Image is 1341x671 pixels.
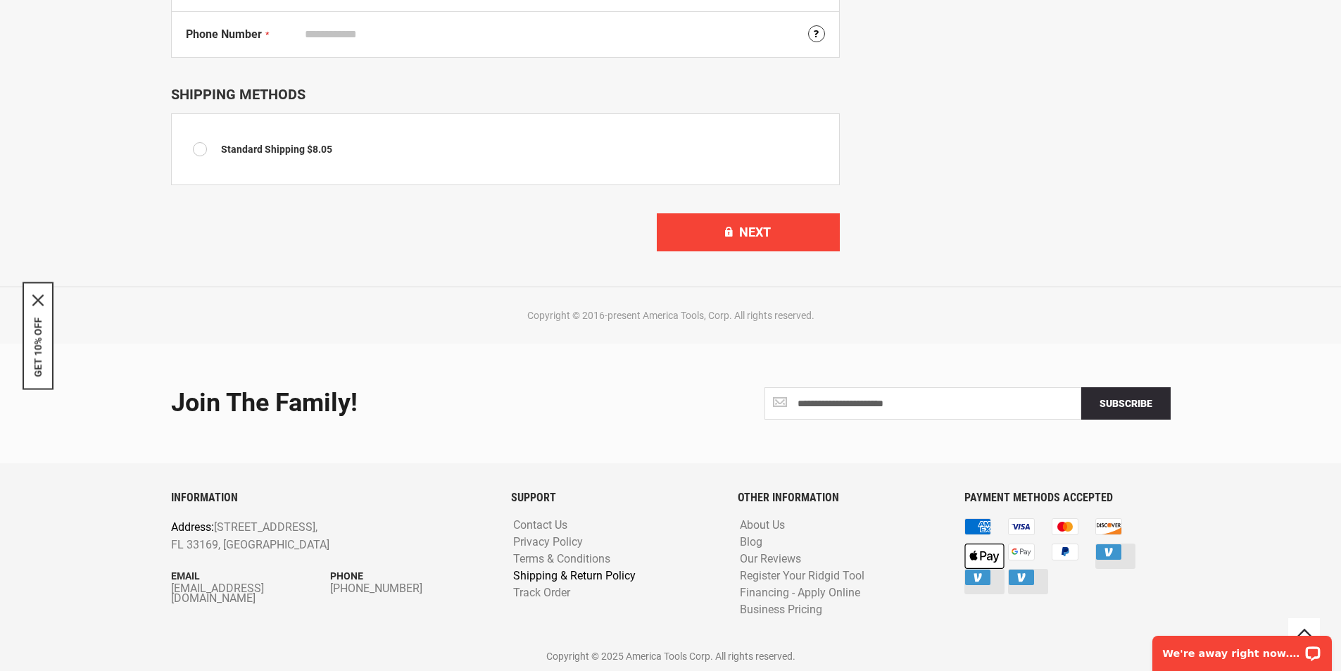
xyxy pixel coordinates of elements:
button: Close [32,294,44,306]
a: [PHONE_NUMBER] [330,584,490,594]
span: Phone Number [186,27,262,41]
a: Financing - Apply Online [736,587,864,600]
button: Next [657,213,840,251]
a: Business Pricing [736,603,826,617]
button: Subscribe [1081,387,1171,420]
p: [STREET_ADDRESS], FL 33169, [GEOGRAPHIC_DATA] [171,518,427,554]
h6: SUPPORT [511,491,717,504]
span: Next [739,225,771,239]
a: [EMAIL_ADDRESS][DOMAIN_NAME] [171,584,331,603]
iframe: LiveChat chat widget [1143,627,1341,671]
button: GET 10% OFF [32,317,44,377]
span: Standard Shipping [221,144,305,155]
span: Subscribe [1100,398,1152,409]
div: Join the Family! [171,389,660,418]
div: Shipping Methods [171,86,840,103]
h6: OTHER INFORMATION [738,491,943,504]
a: Contact Us [510,519,571,532]
a: Terms & Conditions [510,553,614,566]
a: Our Reviews [736,553,805,566]
span: $8.05 [307,144,332,155]
p: Email [171,568,331,584]
a: About Us [736,519,788,532]
p: Copyright © 2025 America Tools Corp. All rights reserved. [171,648,1171,664]
a: Blog [736,536,766,549]
span: Address: [171,520,214,534]
h6: PAYMENT METHODS ACCEPTED [964,491,1170,504]
p: Phone [330,568,490,584]
svg: close icon [32,294,44,306]
a: Track Order [510,587,574,600]
a: Register Your Ridgid Tool [736,570,868,583]
div: Copyright © 2016-present America Tools, Corp. All rights reserved. [168,308,1174,322]
h6: INFORMATION [171,491,490,504]
a: Shipping & Return Policy [510,570,639,583]
a: Privacy Policy [510,536,586,549]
